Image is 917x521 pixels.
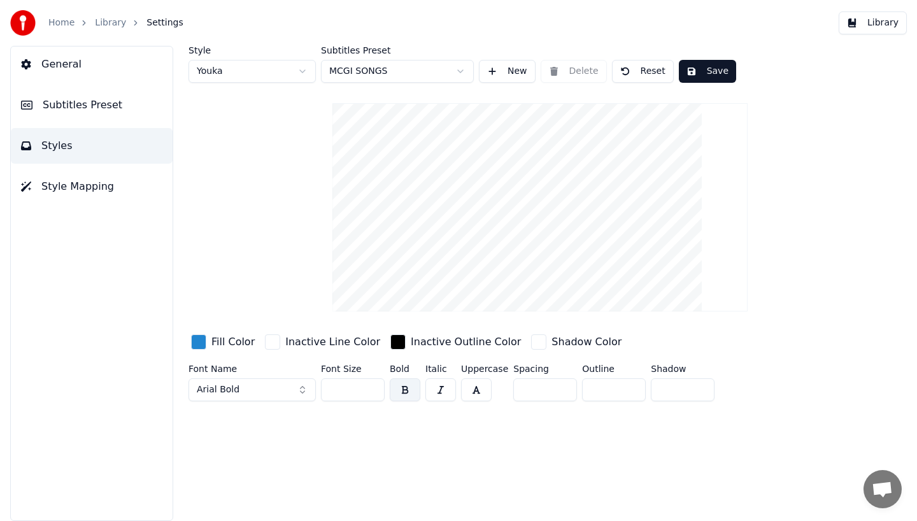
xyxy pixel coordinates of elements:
[582,364,646,373] label: Outline
[11,169,173,204] button: Style Mapping
[551,334,622,350] div: Shadow Color
[388,332,523,352] button: Inactive Outline Color
[211,334,255,350] div: Fill Color
[390,364,420,373] label: Bold
[679,60,736,83] button: Save
[197,383,239,396] span: Arial Bold
[285,334,380,350] div: Inactive Line Color
[146,17,183,29] span: Settings
[262,332,383,352] button: Inactive Line Color
[43,97,122,113] span: Subtitles Preset
[11,46,173,82] button: General
[651,364,714,373] label: Shadow
[188,46,316,55] label: Style
[321,46,474,55] label: Subtitles Preset
[411,334,521,350] div: Inactive Outline Color
[425,364,456,373] label: Italic
[479,60,536,83] button: New
[839,11,907,34] button: Library
[41,57,82,72] span: General
[321,364,385,373] label: Font Size
[461,364,508,373] label: Uppercase
[48,17,183,29] nav: breadcrumb
[188,364,316,373] label: Font Name
[41,138,73,153] span: Styles
[529,332,624,352] button: Shadow Color
[48,17,75,29] a: Home
[612,60,674,83] button: Reset
[513,364,577,373] label: Spacing
[41,179,114,194] span: Style Mapping
[10,10,36,36] img: youka
[11,128,173,164] button: Styles
[188,332,257,352] button: Fill Color
[95,17,126,29] a: Library
[864,470,902,508] div: Open chat
[11,87,173,123] button: Subtitles Preset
